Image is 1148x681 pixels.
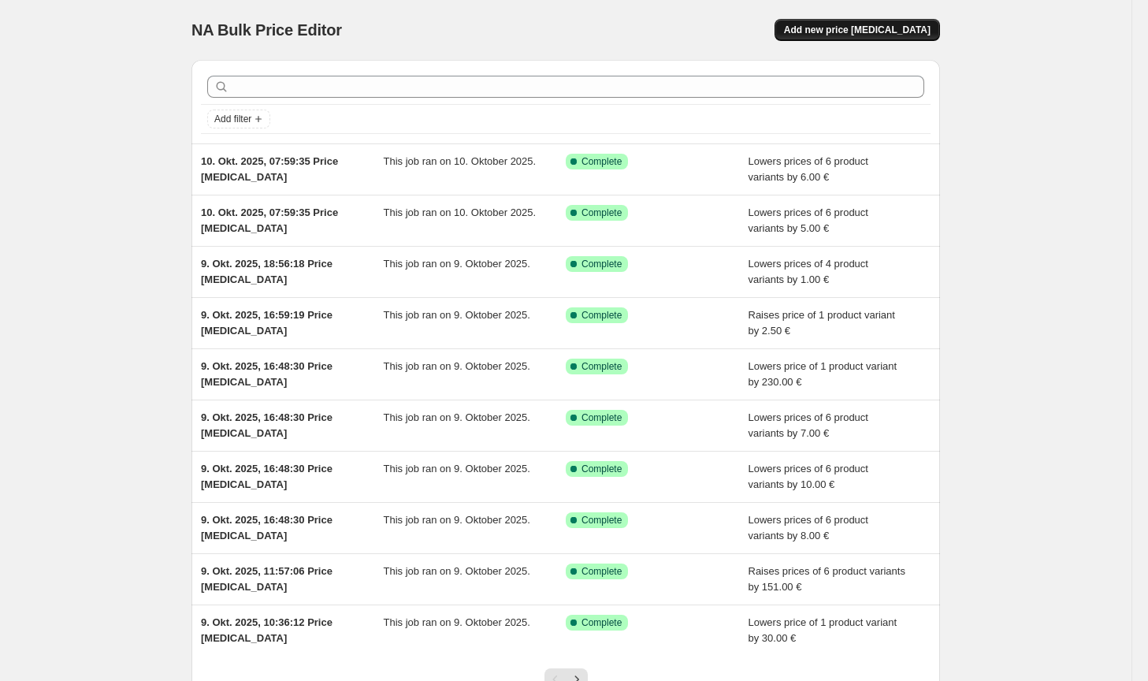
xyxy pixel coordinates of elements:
[201,514,333,541] span: 9. Okt. 2025, 16:48:30 Price [MEDICAL_DATA]
[384,616,530,628] span: This job ran on 9. Oktober 2025.
[749,309,895,337] span: Raises price of 1 product variant by 2.50 €
[749,207,868,234] span: Lowers prices of 6 product variants by 5.00 €
[581,309,622,322] span: Complete
[384,309,530,321] span: This job ran on 9. Oktober 2025.
[384,411,530,423] span: This job ran on 9. Oktober 2025.
[201,565,333,593] span: 9. Okt. 2025, 11:57:06 Price [MEDICAL_DATA]
[581,463,622,475] span: Complete
[384,258,530,270] span: This job ran on 9. Oktober 2025.
[749,565,905,593] span: Raises prices of 6 product variants by 151.00 €
[749,411,868,439] span: Lowers prices of 6 product variants by 7.00 €
[749,616,897,644] span: Lowers price of 1 product variant by 30.00 €
[384,155,537,167] span: This job ran on 10. Oktober 2025.
[749,514,868,541] span: Lowers prices of 6 product variants by 8.00 €
[201,258,333,285] span: 9. Okt. 2025, 18:56:18 Price [MEDICAL_DATA]
[749,258,868,285] span: Lowers prices of 4 product variants by 1.00 €
[749,360,897,388] span: Lowers price of 1 product variant by 230.00 €
[384,514,530,526] span: This job ran on 9. Oktober 2025.
[384,565,530,577] span: This job ran on 9. Oktober 2025.
[384,360,530,372] span: This job ran on 9. Oktober 2025.
[581,258,622,270] span: Complete
[201,616,333,644] span: 9. Okt. 2025, 10:36:12 Price [MEDICAL_DATA]
[201,360,333,388] span: 9. Okt. 2025, 16:48:30 Price [MEDICAL_DATA]
[201,411,333,439] span: 9. Okt. 2025, 16:48:30 Price [MEDICAL_DATA]
[201,207,338,234] span: 10. Okt. 2025, 07:59:35 Price [MEDICAL_DATA]
[581,514,622,527] span: Complete
[201,309,333,337] span: 9. Okt. 2025, 16:59:19 Price [MEDICAL_DATA]
[581,155,622,168] span: Complete
[749,463,868,490] span: Lowers prices of 6 product variants by 10.00 €
[581,207,622,219] span: Complete
[581,616,622,629] span: Complete
[775,19,940,41] button: Add new price [MEDICAL_DATA]
[214,113,251,125] span: Add filter
[384,207,537,218] span: This job ran on 10. Oktober 2025.
[207,110,270,128] button: Add filter
[581,411,622,424] span: Complete
[191,21,342,39] span: NA Bulk Price Editor
[784,24,931,36] span: Add new price [MEDICAL_DATA]
[749,155,868,183] span: Lowers prices of 6 product variants by 6.00 €
[201,155,338,183] span: 10. Okt. 2025, 07:59:35 Price [MEDICAL_DATA]
[581,360,622,373] span: Complete
[581,565,622,578] span: Complete
[201,463,333,490] span: 9. Okt. 2025, 16:48:30 Price [MEDICAL_DATA]
[384,463,530,474] span: This job ran on 9. Oktober 2025.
